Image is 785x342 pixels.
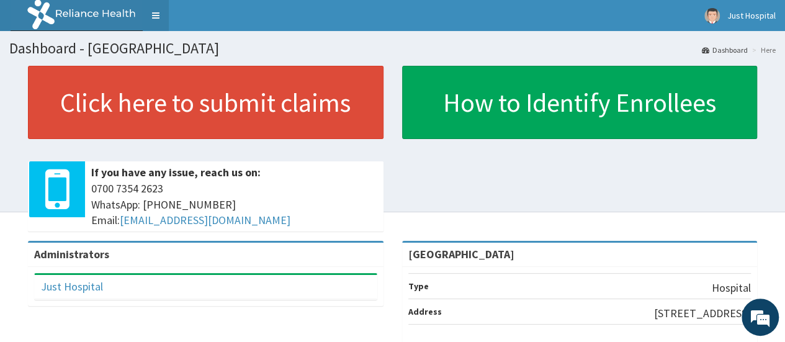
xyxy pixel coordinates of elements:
[72,96,171,221] span: We're online!
[120,213,290,227] a: [EMAIL_ADDRESS][DOMAIN_NAME]
[91,165,261,179] b: If you have any issue, reach us on:
[65,70,209,86] div: Chat with us now
[34,247,109,261] b: Administrators
[402,66,758,139] a: How to Identify Enrollees
[204,6,233,36] div: Minimize live chat window
[408,247,514,261] strong: [GEOGRAPHIC_DATA]
[749,45,776,55] li: Here
[712,280,751,296] p: Hospital
[91,181,377,228] span: 0700 7354 2623 WhatsApp: [PHONE_NUMBER] Email:
[408,281,429,292] b: Type
[23,62,50,93] img: d_794563401_company_1708531726252_794563401
[41,279,103,294] a: Just Hospital
[702,45,748,55] a: Dashboard
[727,10,776,21] span: Just Hospital
[28,66,384,139] a: Click here to submit claims
[654,305,751,322] p: [STREET_ADDRESS]
[704,8,720,24] img: User Image
[9,40,776,56] h1: Dashboard - [GEOGRAPHIC_DATA]
[6,218,236,261] textarea: Type your message and hit 'Enter'
[408,306,442,317] b: Address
